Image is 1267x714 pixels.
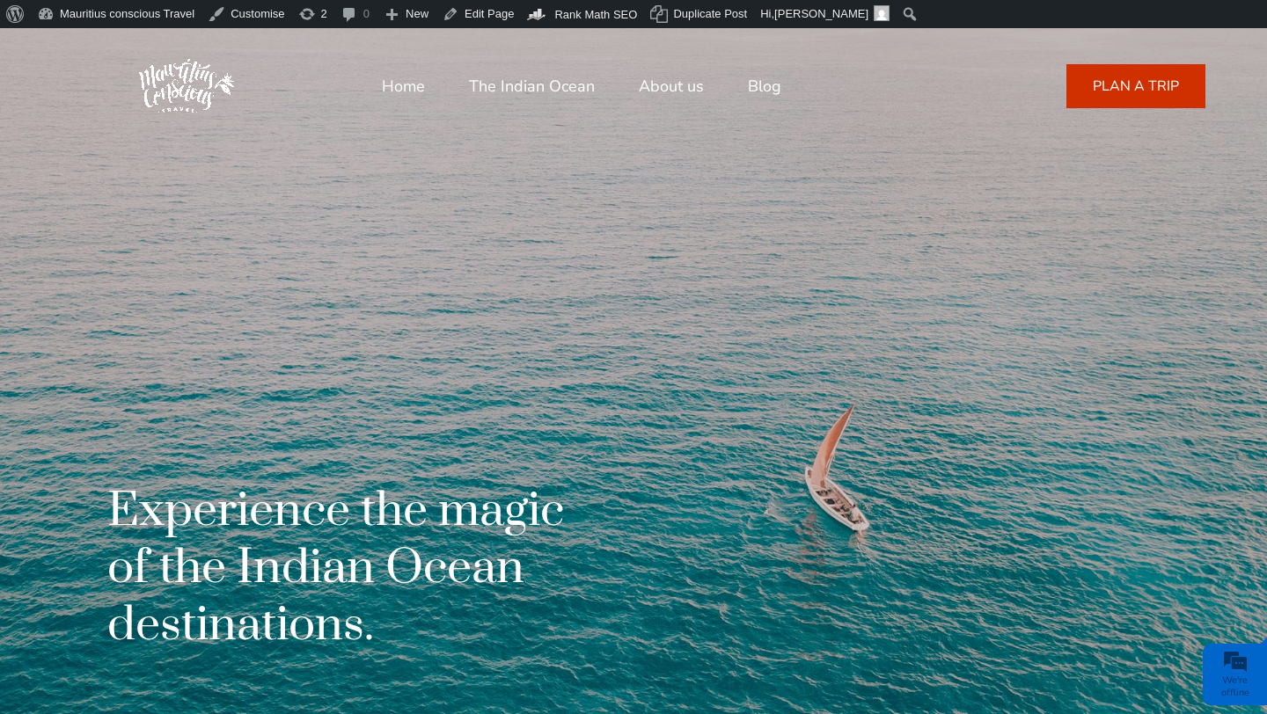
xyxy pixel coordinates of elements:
[1207,674,1263,699] div: We're offline
[107,483,588,654] h1: Experience the magic of the Indian Ocean destinations.
[258,542,319,565] em: Submit
[118,92,322,115] div: Leave a message
[23,163,321,201] input: Enter your last name
[23,215,321,253] input: Enter your email address
[289,9,331,51] div: Minimize live chat window
[19,91,46,117] div: Navigation go back
[382,65,425,107] a: Home
[748,65,781,107] a: Blog
[554,8,637,21] span: Rank Math SEO
[23,266,321,527] textarea: Type your message and click 'Submit'
[1066,64,1205,108] a: PLAN A TRIP
[774,7,868,20] span: [PERSON_NAME]
[639,65,704,107] a: About us
[469,65,595,107] a: The Indian Ocean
